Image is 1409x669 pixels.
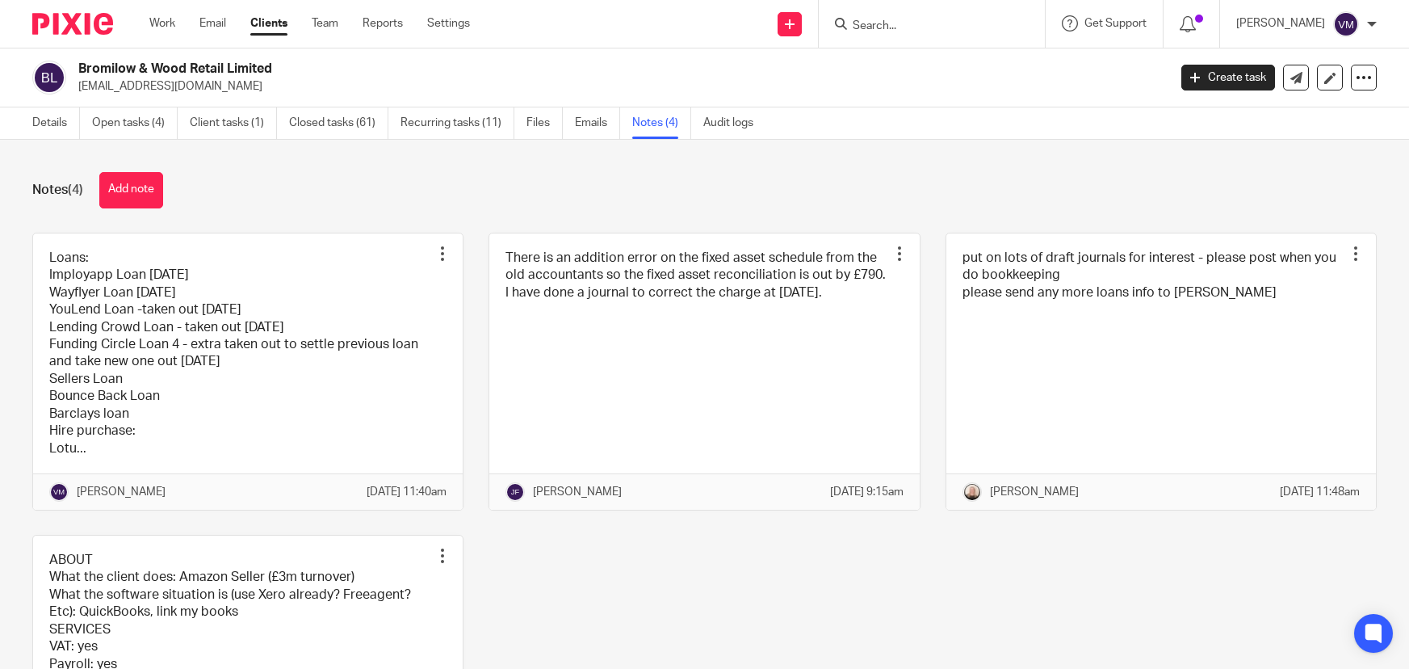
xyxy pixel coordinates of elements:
a: Files [526,107,563,139]
img: svg%3E [32,61,66,95]
img: Screenshot_20240416_122419_LinkedIn.jpg [962,482,982,502]
a: Emails [575,107,620,139]
span: (4) [68,183,83,196]
a: Create task [1181,65,1275,90]
p: [PERSON_NAME] [77,484,166,500]
p: [PERSON_NAME] [990,484,1079,500]
a: Work [149,15,175,32]
p: [PERSON_NAME] [1236,15,1325,32]
img: svg%3E [1333,11,1359,37]
a: Settings [427,15,470,32]
p: [DATE] 9:15am [830,484,904,500]
a: Team [312,15,338,32]
a: Reports [363,15,403,32]
img: svg%3E [49,482,69,502]
p: [DATE] 11:40am [367,484,447,500]
a: Clients [250,15,287,32]
a: Recurring tasks (11) [400,107,514,139]
a: Closed tasks (61) [289,107,388,139]
p: [DATE] 11:48am [1280,484,1360,500]
p: [PERSON_NAME] [533,484,622,500]
a: Open tasks (4) [92,107,178,139]
a: Details [32,107,80,139]
a: Client tasks (1) [190,107,277,139]
a: Notes (4) [632,107,691,139]
input: Search [851,19,996,34]
h2: Bromilow & Wood Retail Limited [78,61,941,78]
h1: Notes [32,182,83,199]
button: Add note [99,172,163,208]
a: Email [199,15,226,32]
span: Get Support [1084,18,1147,29]
p: [EMAIL_ADDRESS][DOMAIN_NAME] [78,78,1157,95]
a: Audit logs [703,107,765,139]
img: svg%3E [505,482,525,502]
img: Pixie [32,13,113,35]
